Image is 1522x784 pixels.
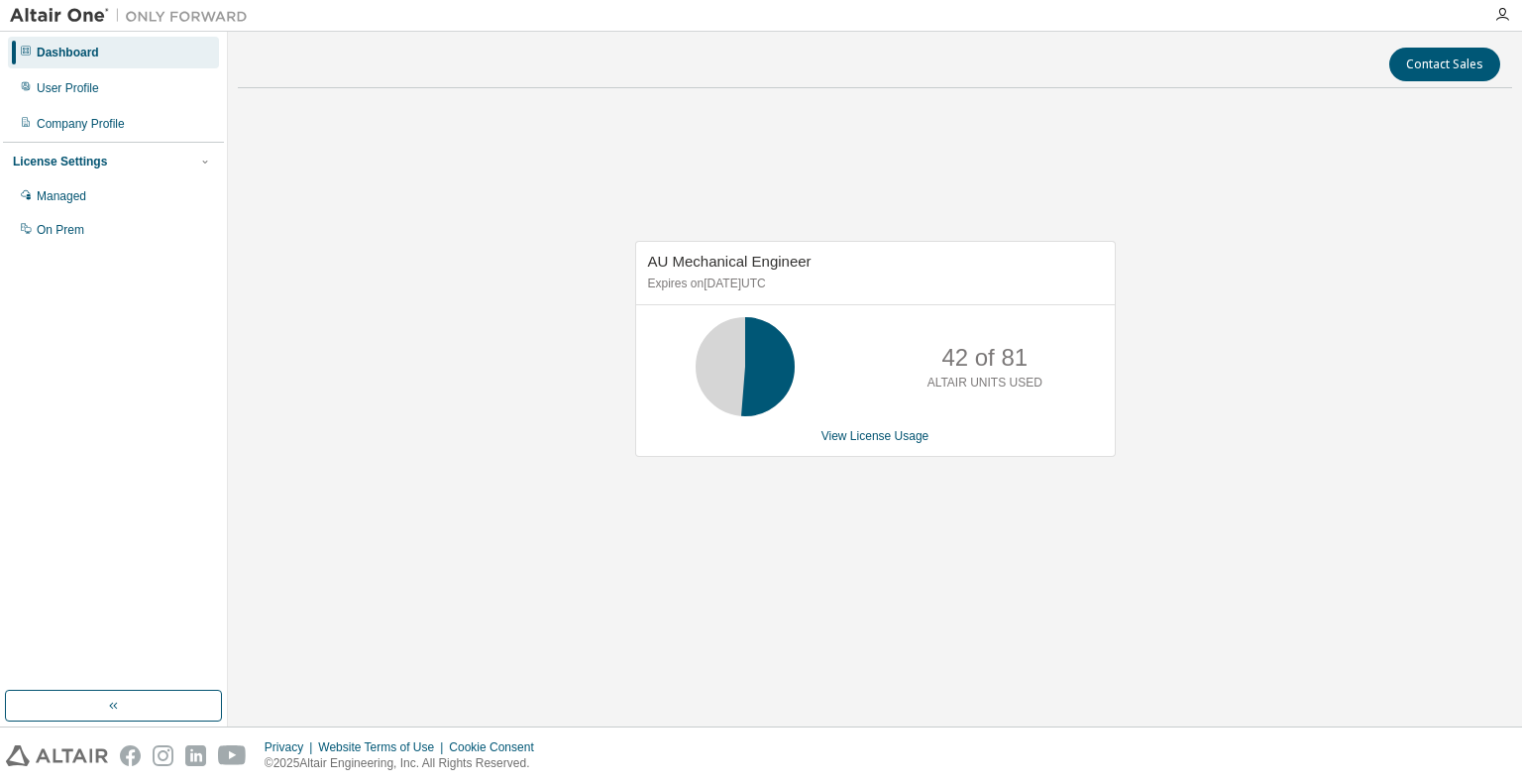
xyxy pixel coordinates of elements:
[1389,48,1500,81] button: Contact Sales
[941,341,1028,375] p: 42 of 81
[6,745,108,766] img: altair_logo.svg
[821,429,929,443] a: View License Usage
[13,154,107,169] div: License Settings
[153,745,173,766] img: instagram.svg
[648,253,812,270] span: AU Mechanical Engineer
[10,6,258,26] img: Altair One
[265,755,546,772] p: © 2025 Altair Engineering, Inc. All Rights Reserved.
[265,739,318,755] div: Privacy
[37,188,86,204] div: Managed
[318,739,449,755] div: Website Terms of Use
[120,745,141,766] img: facebook.svg
[648,276,1098,292] p: Expires on [DATE] UTC
[37,222,84,238] div: On Prem
[37,45,99,60] div: Dashboard
[37,116,125,132] div: Company Profile
[927,375,1042,392] p: ALTAIR UNITS USED
[185,745,206,766] img: linkedin.svg
[449,739,545,755] div: Cookie Consent
[37,80,99,96] div: User Profile
[218,745,247,766] img: youtube.svg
